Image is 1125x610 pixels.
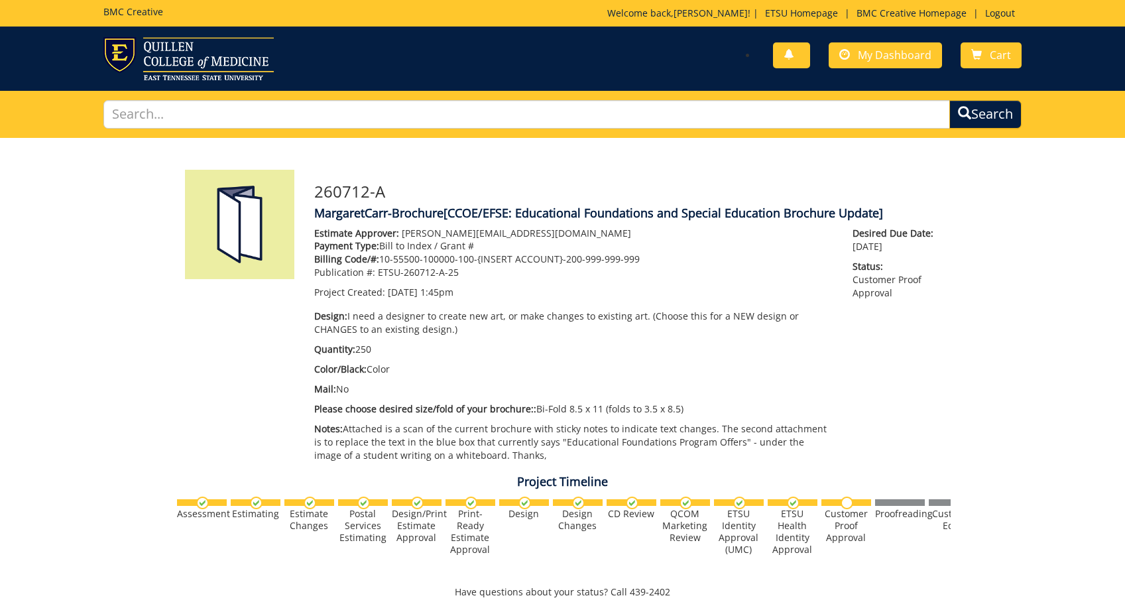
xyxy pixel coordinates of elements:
h3: 260712-A [314,183,941,200]
img: checkmark [680,497,692,509]
img: Product featured image [185,170,294,279]
img: no [841,497,853,509]
img: checkmark [518,497,531,509]
span: Estimate Approver: [314,227,399,239]
span: Quantity: [314,343,355,355]
span: [DATE] 1:45pm [388,286,453,298]
a: Cart [961,42,1022,68]
div: Design/Print Estimate Approval [392,508,442,544]
span: Status: [853,260,940,273]
div: ETSU Identity Approval (UMC) [714,508,764,556]
div: Customer Proof Approval [821,508,871,544]
div: Estimate Changes [284,508,334,532]
p: No [314,383,833,396]
p: Bi-Fold 8.5 x 11 (folds to 3.5 x 8.5) [314,402,833,416]
span: Cart [990,48,1011,62]
a: Logout [978,7,1022,19]
span: Color/Black: [314,363,367,375]
div: ETSU Health Identity Approval [768,508,817,556]
div: Design [499,508,549,520]
div: Postal Services Estimating [338,508,388,544]
h5: BMC Creative [103,7,163,17]
span: Project Created: [314,286,385,298]
span: Design: [314,310,347,322]
p: 10-55500-100000-100-{INSERT ACCOUNT}-200-999-999-999 [314,253,833,266]
div: CD Review [607,508,656,520]
button: Search [949,100,1022,129]
p: Welcome back, ! | | | [607,7,1022,20]
span: My Dashboard [858,48,931,62]
img: checkmark [787,497,799,509]
span: Please choose desired size/fold of your brochure:: [314,402,536,415]
div: Assessment [177,508,227,520]
img: checkmark [626,497,638,509]
div: Proofreading [875,508,925,520]
img: checkmark [733,497,746,509]
div: Customer Edits [929,508,978,532]
div: Estimating [231,508,280,520]
span: [CCOE/EFSE: Educational Foundations and Special Education Brochure Update] [444,205,883,221]
a: [PERSON_NAME] [674,7,748,19]
p: 250 [314,343,833,356]
h4: MargaretCarr-Brochure [314,207,941,220]
p: I need a designer to create new art, or make changes to existing art. (Choose this for a NEW desi... [314,310,833,336]
a: ETSU Homepage [758,7,845,19]
img: checkmark [411,497,424,509]
span: Desired Due Date: [853,227,940,240]
img: checkmark [357,497,370,509]
span: ETSU-260712-A-25 [378,266,459,278]
img: checkmark [465,497,477,509]
div: Print-Ready Estimate Approval [445,508,495,556]
div: QCOM Marketing Review [660,508,710,544]
span: Publication #: [314,266,375,278]
p: Bill to Index / Grant # [314,239,833,253]
span: Mail: [314,383,336,395]
p: Attached is a scan of the current brochure with sticky notes to indicate text changes. The second... [314,422,833,462]
a: My Dashboard [829,42,942,68]
img: ETSU logo [103,37,274,80]
p: [PERSON_NAME][EMAIL_ADDRESS][DOMAIN_NAME] [314,227,833,240]
a: BMC Creative Homepage [850,7,973,19]
span: Notes: [314,422,343,435]
span: Payment Type: [314,239,379,252]
p: Customer Proof Approval [853,260,940,300]
img: checkmark [250,497,263,509]
p: [DATE] [853,227,940,253]
input: Search... [103,100,949,129]
p: Color [314,363,833,376]
p: Have questions about your status? Call 439-2402 [175,585,951,599]
img: checkmark [304,497,316,509]
h4: Project Timeline [175,475,951,489]
img: checkmark [196,497,209,509]
span: Billing Code/#: [314,253,379,265]
div: Design Changes [553,508,603,532]
img: checkmark [572,497,585,509]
